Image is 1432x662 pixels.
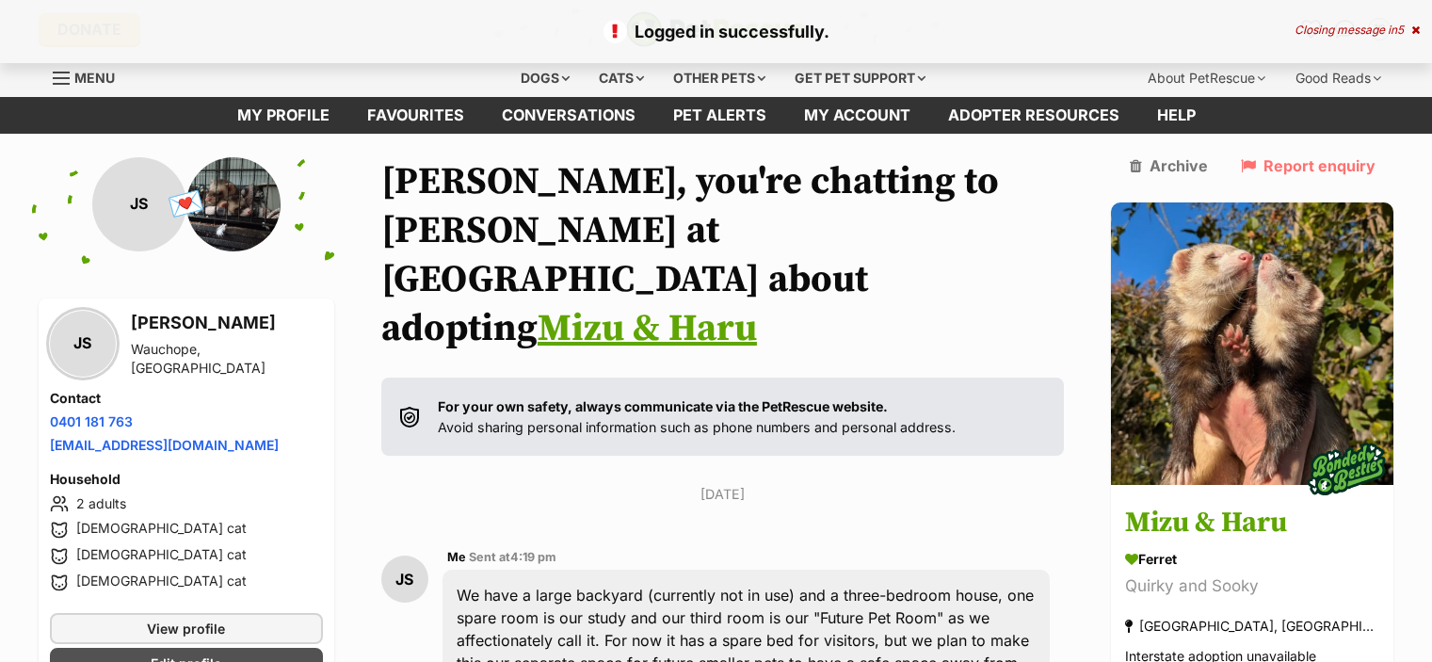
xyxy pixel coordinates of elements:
div: Quirky and Sooky [1125,573,1379,599]
li: 2 adults [50,492,323,515]
h3: Mizu & Haru [1125,502,1379,544]
span: Sent at [469,550,556,564]
div: Get pet support [781,59,939,97]
div: Ferret [1125,549,1379,569]
li: [DEMOGRAPHIC_DATA] cat [50,572,323,594]
a: 0401 181 763 [50,413,133,429]
p: Avoid sharing personal information such as phone numbers and personal address. [438,396,956,437]
a: Adopter resources [929,97,1138,134]
a: Pet alerts [654,97,785,134]
a: View profile [50,613,323,644]
a: Help [1138,97,1215,134]
a: Archive [1130,157,1208,174]
a: [EMAIL_ADDRESS][DOMAIN_NAME] [50,437,279,453]
h1: [PERSON_NAME], you're chatting to [PERSON_NAME] at [GEOGRAPHIC_DATA] about adopting [381,157,1065,353]
span: 5 [1397,23,1404,37]
div: About PetRescue [1134,59,1279,97]
h4: Household [50,470,323,489]
div: Wauchope, [GEOGRAPHIC_DATA] [131,340,323,378]
li: [DEMOGRAPHIC_DATA] cat [50,519,323,541]
a: Menu [53,59,128,93]
div: Other pets [660,59,779,97]
span: Menu [74,70,115,86]
span: View profile [147,619,225,638]
h3: [PERSON_NAME] [131,310,323,336]
div: [GEOGRAPHIC_DATA], [GEOGRAPHIC_DATA] [1125,613,1379,638]
div: JS [50,311,116,377]
div: Cats [586,59,657,97]
span: 💌 [165,184,207,224]
div: Closing message in [1295,24,1420,37]
a: conversations [483,97,654,134]
a: Mizu & Haru [538,305,757,352]
a: Favourites [348,97,483,134]
div: Dogs [507,59,583,97]
div: JS [381,556,428,603]
span: 4:19 pm [510,550,556,564]
img: bonded besties [1299,422,1393,516]
a: Report enquiry [1241,157,1376,174]
p: [DATE] [381,484,1065,504]
a: My profile [218,97,348,134]
p: Logged in successfully. [19,19,1413,44]
img: Mizu & Haru [1111,202,1393,485]
div: JS [92,157,186,251]
div: Good Reads [1282,59,1394,97]
strong: For your own safety, always communicate via the PetRescue website. [438,398,888,414]
h4: Contact [50,389,323,408]
img: Pocket Pet Sanctuary profile pic [186,157,281,251]
li: [DEMOGRAPHIC_DATA] cat [50,545,323,568]
a: My account [785,97,929,134]
span: Me [447,550,466,564]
